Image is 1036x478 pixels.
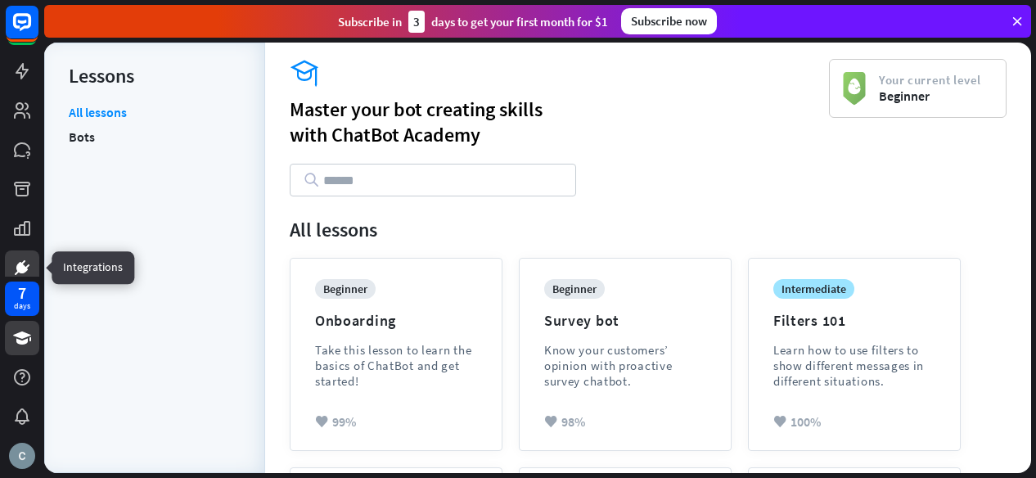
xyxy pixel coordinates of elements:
div: Subscribe in days to get your first month for $1 [338,11,608,33]
div: 7 [18,286,26,300]
button: Open LiveChat chat widget [13,7,62,56]
a: All lessons [69,104,127,124]
div: All lessons [290,217,1007,242]
div: intermediate [773,279,854,299]
div: Onboarding [315,311,396,330]
span: Beginner [879,88,981,104]
div: Know your customers’ opinion with proactive survey chatbot. [544,342,706,389]
div: Subscribe now [621,8,717,34]
span: 100% [791,413,821,430]
div: Master your bot creating skills with ChatBot Academy [290,97,829,147]
div: Filters 101 [773,311,846,330]
div: beginner [544,279,605,299]
div: beginner [315,279,376,299]
span: Your current level [879,72,981,88]
div: Survey bot [544,311,619,330]
div: Learn how to use filters to show different messages in different situations. [773,342,935,389]
i: heart [315,416,328,428]
div: days [14,300,30,312]
span: 98% [561,413,585,430]
div: Take this lesson to learn the basics of ChatBot and get started! [315,342,477,389]
i: heart [773,416,786,428]
div: Lessons [69,63,241,88]
a: 7 days [5,282,39,316]
div: 3 [408,11,425,33]
span: 99% [332,413,356,430]
i: heart [544,416,557,428]
i: academy [290,59,829,88]
a: Bots [69,124,95,149]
